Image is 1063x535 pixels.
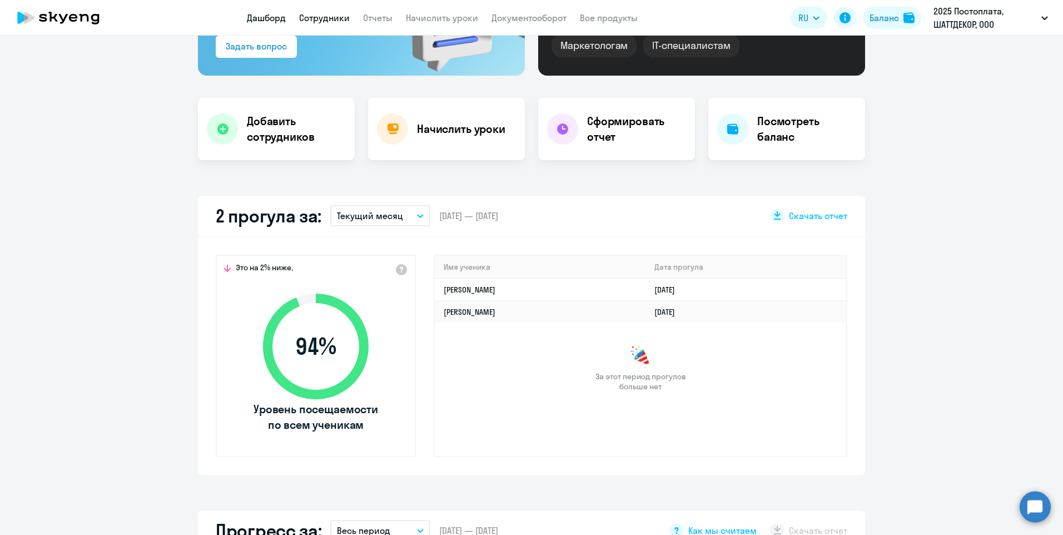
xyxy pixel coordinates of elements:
th: Имя ученика [435,256,645,279]
a: Документооборот [491,12,567,23]
span: За этот период прогулов больше нет [594,371,687,392]
a: Дашборд [247,12,286,23]
h2: 2 прогула за: [216,205,321,227]
span: Это на 2% ниже, [236,262,293,276]
th: Дата прогула [645,256,846,279]
p: 2025 Постоплата, ШАТТДЕКОР, ООО [933,4,1037,31]
button: RU [791,7,827,29]
img: balance [903,12,915,23]
a: Все продукты [580,12,638,23]
div: IT-специалистам [643,34,739,57]
a: [DATE] [654,285,684,295]
div: Задать вопрос [226,39,287,53]
a: Отчеты [363,12,393,23]
a: Начислить уроки [406,12,478,23]
span: Уровень посещаемости по всем ученикам [252,402,380,433]
a: [PERSON_NAME] [444,285,495,295]
button: Балансbalance [863,7,921,29]
h4: Добавить сотрудников [247,113,346,145]
h4: Посмотреть баланс [757,113,856,145]
div: Маркетологам [552,34,637,57]
button: Задать вопрос [216,36,297,58]
span: 94 % [252,333,380,360]
p: Текущий месяц [337,209,403,222]
button: 2025 Постоплата, ШАТТДЕКОР, ООО [928,4,1054,31]
img: congrats [629,345,652,367]
h4: Сформировать отчет [587,113,686,145]
span: [DATE] — [DATE] [439,210,498,222]
a: [DATE] [654,307,684,317]
a: [PERSON_NAME] [444,307,495,317]
a: Сотрудники [299,12,350,23]
h4: Начислить уроки [417,121,505,137]
span: RU [798,11,808,24]
span: Скачать отчет [789,210,847,222]
button: Текущий месяц [330,205,430,226]
div: Баланс [870,11,899,24]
